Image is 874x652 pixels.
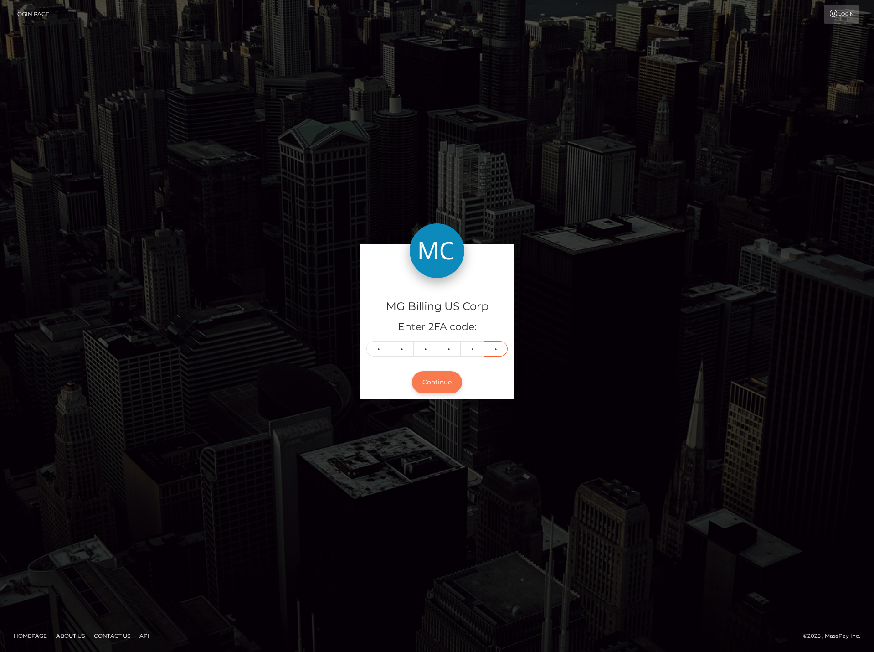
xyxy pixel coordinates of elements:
[90,629,134,643] a: Contact Us
[136,629,153,643] a: API
[412,371,462,393] button: Continue
[366,320,508,334] h5: Enter 2FA code:
[10,629,51,643] a: Homepage
[366,299,508,315] h4: MG Billing US Corp
[52,629,88,643] a: About Us
[803,631,867,641] div: © 2025 , MassPay Inc.
[824,5,859,24] a: Login
[14,5,49,24] a: Login Page
[410,223,464,278] img: MG Billing US Corp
